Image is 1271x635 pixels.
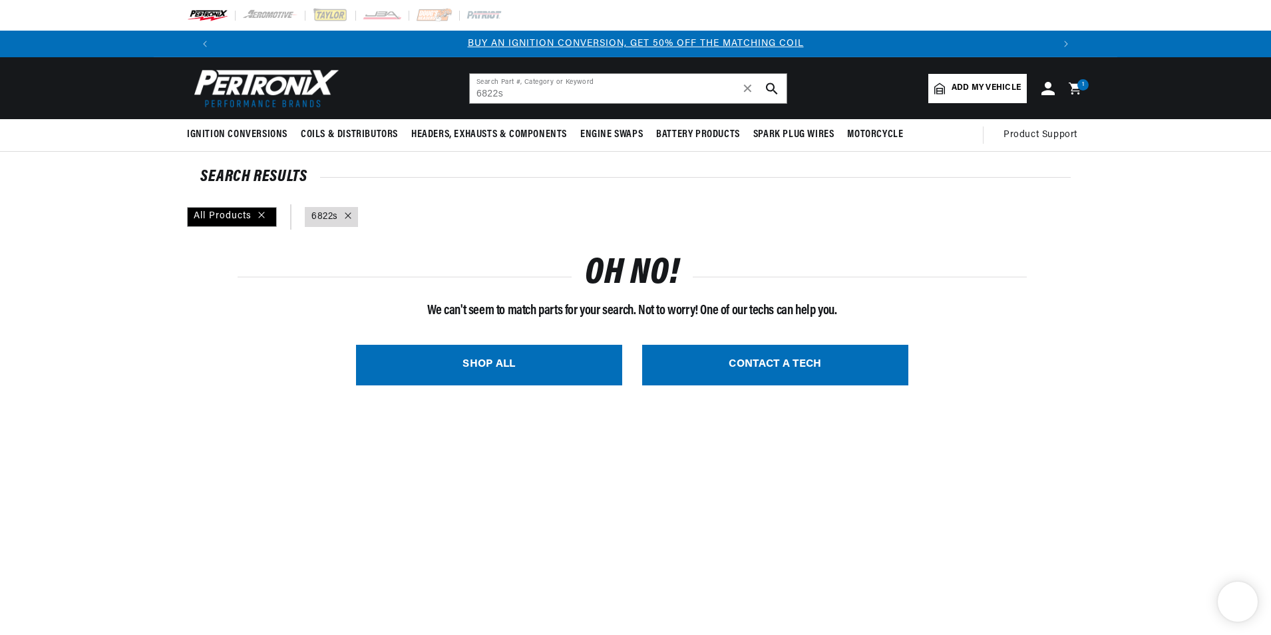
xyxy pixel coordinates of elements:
[411,128,567,142] span: Headers, Exhausts & Components
[1003,128,1077,142] span: Product Support
[294,119,405,150] summary: Coils & Distributors
[649,119,747,150] summary: Battery Products
[405,119,574,150] summary: Headers, Exhausts & Components
[311,210,338,224] a: 6822s
[847,128,903,142] span: Motorcycle
[757,74,787,103] button: search button
[1053,31,1079,57] button: Translation missing: en.sections.announcements.next_announcement
[574,119,649,150] summary: Engine Swaps
[187,207,277,227] div: All Products
[747,119,841,150] summary: Spark Plug Wires
[192,31,218,57] button: Translation missing: en.sections.announcements.previous_announcement
[1082,79,1085,91] span: 1
[218,37,1053,51] div: Announcement
[187,119,294,150] summary: Ignition Conversions
[187,65,340,111] img: Pertronix
[470,74,787,103] input: Search Part #, Category or Keyword
[238,300,1027,321] p: We can't seem to match parts for your search. Not to worry! One of our techs can help you.
[585,259,679,290] h1: OH NO!
[753,128,834,142] span: Spark Plug Wires
[187,128,287,142] span: Ignition Conversions
[356,345,622,385] a: SHOP ALL
[200,170,1071,184] div: SEARCH RESULTS
[840,119,910,150] summary: Motorcycle
[656,128,740,142] span: Battery Products
[468,39,804,49] a: BUY AN IGNITION CONVERSION, GET 50% OFF THE MATCHING COIL
[154,31,1117,57] slideshow-component: Translation missing: en.sections.announcements.announcement_bar
[952,82,1021,95] span: Add my vehicle
[928,74,1027,103] a: Add my vehicle
[1003,119,1084,151] summary: Product Support
[580,128,643,142] span: Engine Swaps
[218,37,1053,51] div: 1 of 3
[301,128,398,142] span: Coils & Distributors
[642,345,908,385] a: CONTACT A TECH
